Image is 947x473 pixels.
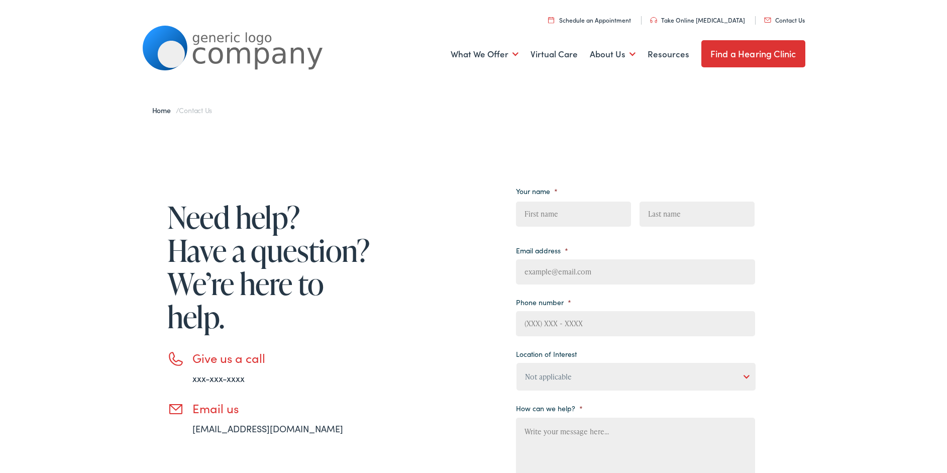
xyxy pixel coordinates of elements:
[152,105,176,115] a: Home
[701,40,805,67] a: Find a Hearing Clinic
[516,311,755,336] input: (XXX) XXX - XXXX
[648,36,689,73] a: Resources
[764,18,771,23] img: utility icon
[516,259,755,285] input: example@email.com
[192,372,245,385] a: xxx-xxx-xxxx
[192,351,373,365] h3: Give us a call
[590,36,636,73] a: About Us
[548,17,554,23] img: utility icon
[516,298,571,307] label: Phone number
[516,246,568,255] label: Email address
[764,16,805,24] a: Contact Us
[516,202,631,227] input: First name
[516,404,583,413] label: How can we help?
[152,105,213,115] span: /
[650,17,657,23] img: utility icon
[650,16,745,24] a: Take Online [MEDICAL_DATA]
[531,36,578,73] a: Virtual Care
[516,349,577,358] label: Location of Interest
[640,202,755,227] input: Last name
[179,105,212,115] span: Contact Us
[516,186,558,196] label: Your name
[192,401,373,416] h3: Email us
[451,36,518,73] a: What We Offer
[192,422,343,435] a: [EMAIL_ADDRESS][DOMAIN_NAME]
[167,201,373,333] h1: Need help? Have a question? We’re here to help.
[548,16,631,24] a: Schedule an Appointment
